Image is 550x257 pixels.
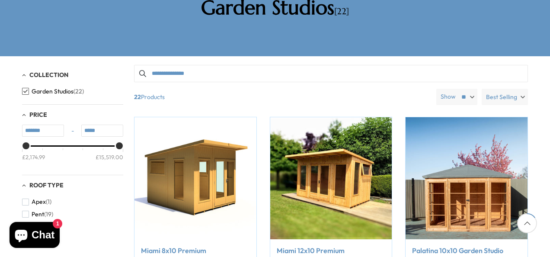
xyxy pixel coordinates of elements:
b: 22 [134,89,141,105]
input: Search products [134,65,528,82]
span: (19) [44,211,53,218]
label: Show [441,93,456,101]
span: - [64,127,81,135]
div: £15,519.00 [96,153,123,161]
span: Products [131,89,433,105]
span: (1) [46,198,51,206]
span: Apex [32,198,46,206]
button: Garden Studios [22,85,84,98]
div: £2,174.99 [22,153,45,161]
a: Palatina 10x10 Garden Studio [412,246,521,255]
inbox-online-store-chat: Shopify online store chat [7,222,62,250]
span: Pent [32,211,44,218]
button: Pent [22,208,53,221]
span: Garden Studios [32,88,74,95]
span: (22) [74,88,84,95]
input: Max value [81,125,123,137]
span: Collection [29,71,68,79]
button: Apex [22,196,51,208]
input: Min value [22,125,64,137]
span: Price [29,111,47,119]
span: Best Selling [486,89,517,105]
span: Roof Type [29,181,64,189]
div: Price [22,145,123,168]
label: Best Selling [482,89,528,105]
span: [22] [334,6,349,17]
